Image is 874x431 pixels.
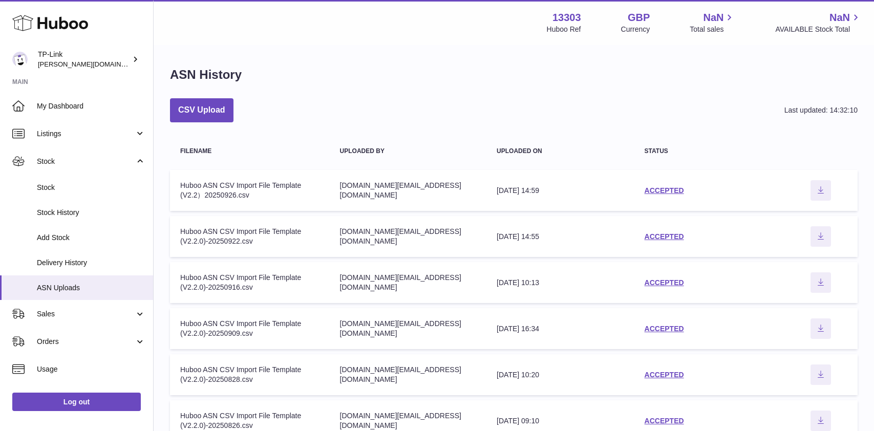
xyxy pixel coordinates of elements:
[811,272,831,293] button: Download ASN file
[811,180,831,201] button: Download ASN file
[180,411,319,430] div: Huboo ASN CSV Import File Template (V2.2.0)-20250826.csv
[497,232,624,242] div: [DATE] 14:55
[180,181,319,200] div: Huboo ASN CSV Import File Template (V2.2）20250926.csv
[645,186,684,195] a: ACCEPTED
[811,226,831,247] button: Download ASN file
[552,11,581,25] strong: 13303
[37,337,135,347] span: Orders
[497,278,624,288] div: [DATE] 10:13
[783,138,858,165] th: actions
[829,11,850,25] span: NaN
[811,411,831,431] button: Download ASN file
[340,273,477,292] div: [DOMAIN_NAME][EMAIL_ADDRESS][DOMAIN_NAME]
[180,365,319,384] div: Huboo ASN CSV Import File Template (V2.2.0)-20250828.csv
[38,60,259,68] span: [PERSON_NAME][DOMAIN_NAME][EMAIL_ADDRESS][DOMAIN_NAME]
[180,273,319,292] div: Huboo ASN CSV Import File Template (V2.2.0)-20250916.csv
[497,324,624,334] div: [DATE] 16:34
[775,11,862,34] a: NaN AVAILABLE Stock Total
[37,101,145,111] span: My Dashboard
[645,371,684,379] a: ACCEPTED
[703,11,723,25] span: NaN
[690,25,735,34] span: Total sales
[645,417,684,425] a: ACCEPTED
[170,67,242,83] h1: ASN History
[37,258,145,268] span: Delivery History
[784,105,858,115] div: Last updated: 14:32:10
[645,278,684,287] a: ACCEPTED
[634,138,784,165] th: Status
[497,186,624,196] div: [DATE] 14:59
[170,98,233,122] button: CSV Upload
[37,364,145,374] span: Usage
[340,365,477,384] div: [DOMAIN_NAME][EMAIL_ADDRESS][DOMAIN_NAME]
[38,50,130,69] div: TP-Link
[180,227,319,246] div: Huboo ASN CSV Import File Template (V2.2.0)-20250922.csv
[340,181,477,200] div: [DOMAIN_NAME][EMAIL_ADDRESS][DOMAIN_NAME]
[37,157,135,166] span: Stock
[775,25,862,34] span: AVAILABLE Stock Total
[12,393,141,411] a: Log out
[811,364,831,385] button: Download ASN file
[340,411,477,430] div: [DOMAIN_NAME][EMAIL_ADDRESS][DOMAIN_NAME]
[37,183,145,192] span: Stock
[37,129,135,139] span: Listings
[37,233,145,243] span: Add Stock
[645,232,684,241] a: ACCEPTED
[645,325,684,333] a: ACCEPTED
[628,11,650,25] strong: GBP
[37,309,135,319] span: Sales
[37,208,145,218] span: Stock History
[690,11,735,34] a: NaN Total sales
[12,52,28,67] img: susie.li@tp-link.com
[486,138,634,165] th: Uploaded on
[330,138,487,165] th: Uploaded by
[180,319,319,338] div: Huboo ASN CSV Import File Template (V2.2.0)-20250909.csv
[547,25,581,34] div: Huboo Ref
[37,283,145,293] span: ASN Uploads
[811,318,831,339] button: Download ASN file
[497,416,624,426] div: [DATE] 09:10
[497,370,624,380] div: [DATE] 10:20
[170,138,330,165] th: Filename
[340,319,477,338] div: [DOMAIN_NAME][EMAIL_ADDRESS][DOMAIN_NAME]
[621,25,650,34] div: Currency
[340,227,477,246] div: [DOMAIN_NAME][EMAIL_ADDRESS][DOMAIN_NAME]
